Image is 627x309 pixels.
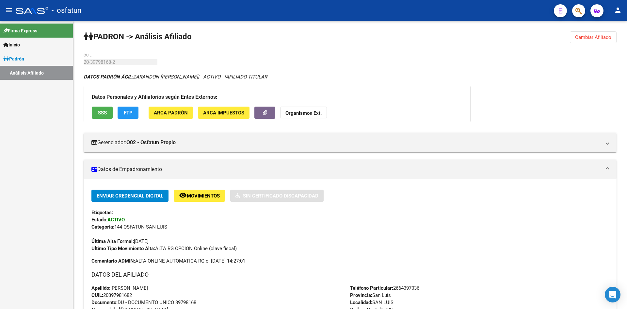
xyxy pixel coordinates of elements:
[91,223,609,231] div: 144 OSFATUN SAN LUIS
[92,93,462,102] h3: Datos Personales y Afiliatorios según Entes Externos:
[91,210,113,215] strong: Etiquetas:
[154,110,188,116] span: ARCA Padrón
[118,107,138,119] button: FTP
[203,110,244,116] span: ARCA Impuestos
[91,292,103,298] strong: CUIL:
[350,300,372,305] strong: Localidad:
[350,300,394,305] span: SAN LUIS
[52,3,81,18] span: - osfatun
[614,6,622,14] mat-icon: person
[97,193,163,199] span: Enviar Credencial Digital
[124,110,133,116] span: FTP
[280,107,327,119] button: Organismos Ext.
[230,190,324,202] button: Sin Certificado Discapacidad
[350,285,393,291] strong: Teléfono Particular:
[91,270,609,279] h3: DATOS DEL AFILIADO
[285,110,322,116] strong: Organismos Ext.
[179,191,187,199] mat-icon: remove_red_eye
[350,285,419,291] span: 2664397036
[98,110,107,116] span: SSS
[92,107,113,119] button: SSS
[91,139,601,146] mat-panel-title: Gerenciador:
[91,166,601,173] mat-panel-title: Datos de Empadronamiento
[84,74,267,80] i: | ACTIVO |
[84,74,133,80] strong: DATOS PADRÓN ÁGIL:
[149,107,193,119] button: ARCA Padrón
[91,238,149,244] span: [DATE]
[91,246,237,251] span: ALTA RG OPCION Online (clave fiscal)
[91,246,155,251] strong: Ultimo Tipo Movimiento Alta:
[91,217,107,223] strong: Estado:
[198,107,249,119] button: ARCA Impuestos
[107,217,125,223] strong: ACTIVO
[84,74,198,80] span: ZARANDON [PERSON_NAME]
[91,238,134,244] strong: Última Alta Formal:
[3,27,37,34] span: Firma Express
[84,133,617,152] mat-expansion-panel-header: Gerenciador:O02 - Osfatun Propio
[91,292,132,298] span: 20397981682
[350,292,391,298] span: San Luis
[226,74,267,80] span: AFILIADO TITULAR
[243,193,318,199] span: Sin Certificado Discapacidad
[570,31,617,43] button: Cambiar Afiliado
[350,292,372,298] strong: Provincia:
[3,55,24,62] span: Padrón
[91,285,110,291] strong: Apellido:
[91,224,114,230] strong: Categoria:
[91,258,135,264] strong: Comentario ADMIN:
[5,6,13,14] mat-icon: menu
[187,193,220,199] span: Movimientos
[91,257,245,265] span: ALTA ONLINE AUTOMATICA RG el [DATE] 14:27:01
[126,139,176,146] strong: O02 - Osfatun Propio
[174,190,225,202] button: Movimientos
[91,300,196,305] span: DU - DOCUMENTO UNICO 39798168
[605,287,620,302] div: Open Intercom Messenger
[84,160,617,179] mat-expansion-panel-header: Datos de Empadronamiento
[3,41,20,48] span: Inicio
[84,32,192,41] strong: PADRON -> Análisis Afiliado
[91,285,148,291] span: [PERSON_NAME]
[91,190,169,202] button: Enviar Credencial Digital
[91,300,118,305] strong: Documento:
[575,34,611,40] span: Cambiar Afiliado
